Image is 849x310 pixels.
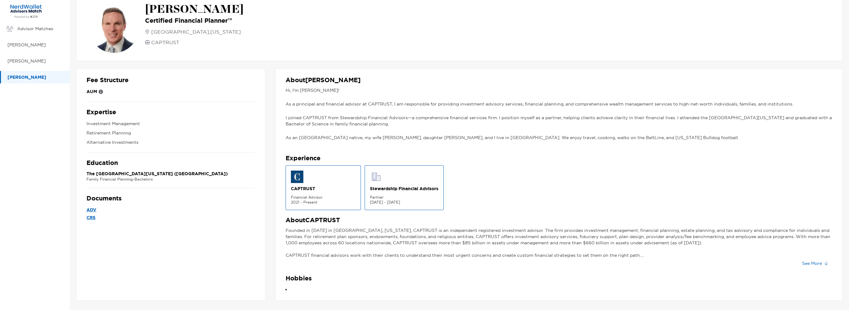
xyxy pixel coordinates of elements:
img: avatar [89,3,139,53]
p: Expertise [86,108,255,116]
p: 2021 - Present [291,200,356,205]
p: About CAPTRUST [286,216,833,224]
p: As a principal and financial advisor at CAPTRUST, I am responsible for providing investment advis... [286,101,833,107]
a: CRS [86,214,255,222]
p: Education [86,159,255,167]
p: [PERSON_NAME] [7,41,64,49]
p: Experience [286,154,833,162]
button: See More [797,258,833,268]
p: Founded in [DATE] in [GEOGRAPHIC_DATA], [US_STATE], CAPTRUST is an independent registered investm... [286,227,833,258]
p: [PERSON_NAME] [145,3,244,16]
p: Certified Financial Planner™ [145,17,244,24]
p: Fee Structure [86,76,255,84]
p: [PERSON_NAME] [7,73,64,81]
p: Alternative Investments [86,139,255,146]
p: Financial Advisor [291,195,356,200]
p: Documents [86,195,255,202]
p: Advisor Matches [17,25,64,33]
img: firm logo [291,171,303,183]
p: As an [GEOGRAPHIC_DATA] native, my wife [PERSON_NAME], daughter [PERSON_NAME], and I live in [GEO... [286,134,833,141]
p: CAPTRUST [291,186,356,192]
p: I joined CAPTRUST from Stewardship Financial Advisors—a comprehensive financial services firm. I ... [286,115,833,127]
img: firm logo [370,171,382,183]
p: Hobbies [286,275,833,282]
img: Zoe Financial [7,4,44,18]
p: Investment Management [86,120,255,128]
p: [DATE] - [DATE] [370,200,438,205]
p: About [PERSON_NAME] [286,76,833,84]
p: CAPTRUST [151,39,179,46]
p: Hi, I'm [PERSON_NAME]! [286,87,833,93]
p: The [GEOGRAPHIC_DATA][US_STATE] ([GEOGRAPHIC_DATA]) [86,171,255,177]
p: [PERSON_NAME] [7,57,64,65]
p: Stewardship Financial Advisors [370,186,438,192]
p: [GEOGRAPHIC_DATA] , [US_STATE] [151,28,241,35]
p: Partner [370,195,438,200]
a: ADV [86,206,255,214]
p: Family Financial Planning - Bachelors [86,177,255,182]
p: Retirement Planning [86,129,255,137]
p: AUM [86,88,97,96]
